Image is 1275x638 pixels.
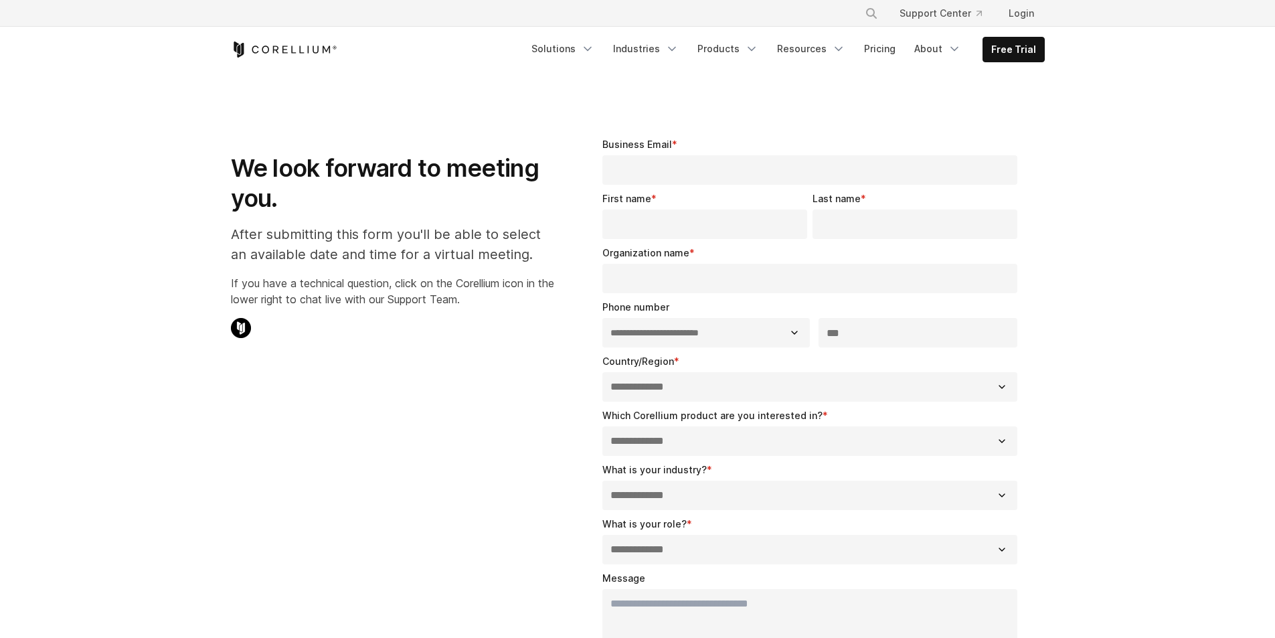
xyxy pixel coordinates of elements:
span: Country/Region [602,355,674,367]
span: First name [602,193,651,204]
div: Navigation Menu [849,1,1045,25]
span: Message [602,572,645,584]
span: Business Email [602,139,672,150]
span: Last name [813,193,861,204]
a: Pricing [856,37,904,61]
a: Industries [605,37,687,61]
img: Corellium Chat Icon [231,318,251,338]
a: Support Center [889,1,993,25]
a: About [906,37,969,61]
span: Phone number [602,301,669,313]
a: Login [998,1,1045,25]
span: What is your role? [602,518,687,530]
p: If you have a technical question, click on the Corellium icon in the lower right to chat live wit... [231,275,554,307]
a: Products [689,37,766,61]
a: Corellium Home [231,42,337,58]
h1: We look forward to meeting you. [231,153,554,214]
p: After submitting this form you'll be able to select an available date and time for a virtual meet... [231,224,554,264]
div: Navigation Menu [523,37,1045,62]
a: Solutions [523,37,602,61]
span: Organization name [602,247,689,258]
a: Free Trial [983,37,1044,62]
span: What is your industry? [602,464,707,475]
a: Resources [769,37,853,61]
button: Search [859,1,883,25]
span: Which Corellium product are you interested in? [602,410,823,421]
